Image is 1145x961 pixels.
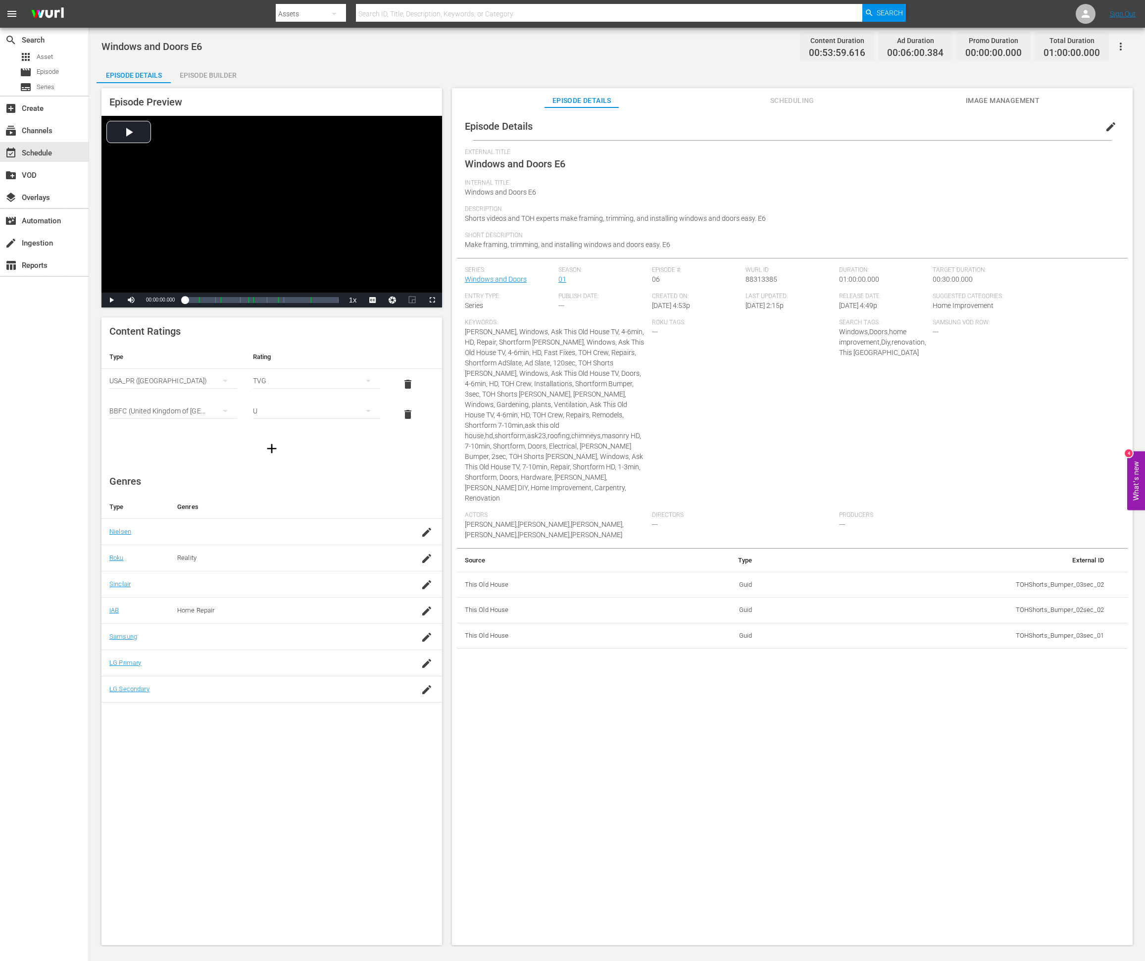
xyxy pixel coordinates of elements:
th: Genres [169,495,405,519]
th: Rating [245,345,389,369]
a: Windows and Doors [465,275,527,283]
div: Episode Details [97,63,171,87]
span: [DATE] 2:15p [746,302,784,309]
span: 88313385 [746,275,777,283]
span: Episode [37,67,59,77]
div: USA_PR ([GEOGRAPHIC_DATA]) [109,367,237,395]
td: Guid [659,572,760,598]
button: Open Feedback Widget [1127,451,1145,510]
span: Series [37,82,54,92]
button: Jump To Time [383,293,402,307]
span: Windows and Doors E6 [465,158,565,170]
td: TOHShorts_Bumper_03sec_01 [760,623,1112,649]
a: LG Secondary [109,685,149,693]
span: Directors [652,511,834,519]
span: --- [558,302,564,309]
span: --- [933,328,939,336]
button: delete [396,372,420,396]
button: Playback Rate [343,293,363,307]
span: Season: [558,266,647,274]
span: 01:00:00.000 [1044,48,1100,59]
span: [PERSON_NAME], Windows, Ask This Old House TV, 4-6min, HD, Repair, Shortform [PERSON_NAME], Windo... [465,328,644,502]
span: menu [6,8,18,20]
div: Content Duration [809,34,865,48]
div: Video Player [101,116,442,307]
span: Internal Title [465,179,1115,187]
div: BBFC (United Kingdom of [GEOGRAPHIC_DATA] and [GEOGRAPHIC_DATA]) [109,397,237,425]
a: Roku [109,554,124,561]
button: Play [101,293,121,307]
span: Series [465,302,483,309]
span: Shorts videos and TOH experts make framing, trimming, and installing windows and doors easy. E6 [465,214,766,222]
th: Source [457,549,659,572]
button: Picture-in-Picture [402,293,422,307]
button: Captions [363,293,383,307]
span: Create [5,102,17,114]
button: Search [862,4,906,22]
span: Duration: [839,266,928,274]
span: Make framing, trimming, and installing windows and doors easy. E6 [465,241,670,249]
th: Type [101,495,169,519]
a: 01 [558,275,566,283]
span: Image Management [965,95,1040,107]
span: Series [20,81,32,93]
span: Target Duration: [933,266,1115,274]
th: This Old House [457,598,659,623]
div: TVG [253,367,381,395]
span: Samsung VOD Row: [933,319,1021,327]
button: Episode Builder [171,63,245,83]
button: Mute [121,293,141,307]
span: Keywords: [465,319,647,327]
span: Short Description [465,232,1115,240]
th: External ID [760,549,1112,572]
span: Overlays [5,192,17,203]
a: IAB [109,607,119,614]
a: Nielsen [109,528,131,535]
span: 01:00:00.000 [839,275,879,283]
span: Release Date: [839,293,928,301]
span: Actors [465,511,647,519]
span: Content Ratings [109,325,181,337]
span: Last Updated: [746,293,834,301]
span: Entry Type: [465,293,553,301]
td: TOHShorts_Bumper_03sec_02 [760,572,1112,598]
button: edit [1099,115,1123,139]
span: 00:06:00.384 [887,48,944,59]
span: 00:00:00.000 [146,297,175,303]
span: Search [877,4,903,22]
span: Home Improvement [933,302,994,309]
span: Reports [5,259,17,271]
div: U [253,397,381,425]
span: Asset [37,52,53,62]
span: [PERSON_NAME],[PERSON_NAME],[PERSON_NAME],[PERSON_NAME],[PERSON_NAME],[PERSON_NAME] [465,520,624,539]
span: Publish Date: [558,293,647,301]
span: Windows and Doors E6 [101,41,202,52]
span: delete [402,408,414,420]
a: Sign Out [1110,10,1136,18]
span: 06 [652,275,660,283]
button: Fullscreen [422,293,442,307]
th: Type [101,345,245,369]
span: VOD [5,169,17,181]
button: delete [396,403,420,426]
span: Asset [20,51,32,63]
span: Episode #: [652,266,741,274]
div: 4 [1125,449,1133,457]
span: edit [1105,121,1117,133]
span: Ingestion [5,237,17,249]
div: Total Duration [1044,34,1100,48]
div: Ad Duration [887,34,944,48]
span: Scheduling [755,95,829,107]
span: External Title [465,149,1115,156]
td: Guid [659,598,760,623]
span: [DATE] 4:53p [652,302,690,309]
img: ans4CAIJ8jUAAAAAAAAAAAAAAAAAAAAAAAAgQb4GAAAAAAAAAAAAAAAAAAAAAAAAJMjXAAAAAAAAAAAAAAAAAAAAAAAAgAT5G... [24,2,71,26]
button: Episode Details [97,63,171,83]
span: Episode Details [465,120,533,132]
span: 00:53:59.616 [809,48,865,59]
div: Episode Builder [171,63,245,87]
span: Wurl ID: [746,266,834,274]
span: delete [402,378,414,390]
span: --- [652,328,658,336]
td: Guid [659,623,760,649]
